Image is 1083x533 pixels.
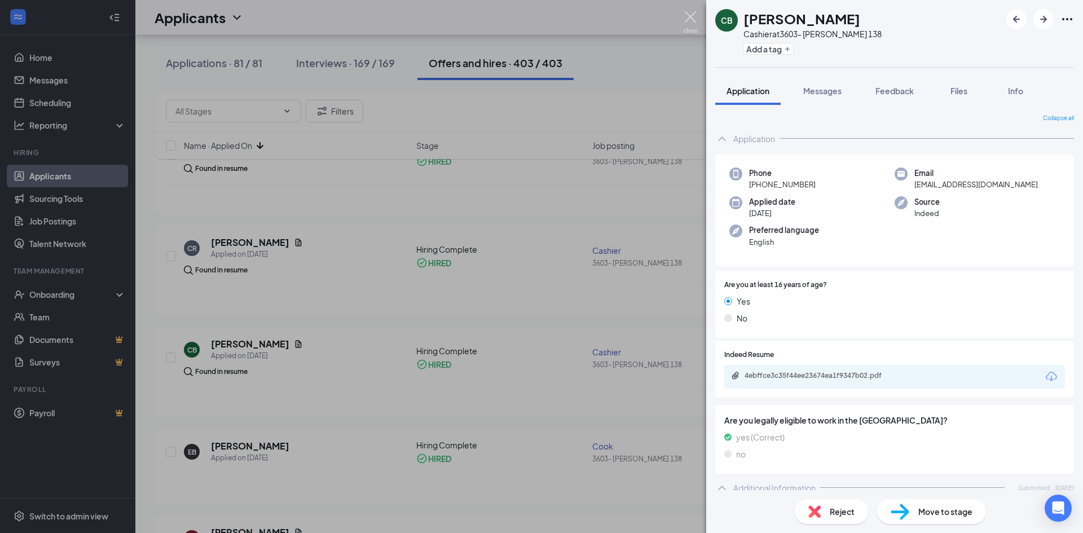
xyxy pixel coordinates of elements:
[803,86,842,96] span: Messages
[830,505,855,518] span: Reject
[749,168,816,179] span: Phone
[749,179,816,190] span: [PHONE_NUMBER]
[950,86,967,96] span: Files
[715,481,729,495] svg: ChevronUp
[1037,12,1050,26] svg: ArrowRight
[784,46,791,52] svg: Plus
[918,505,972,518] span: Move to stage
[1043,114,1074,123] span: Collapse all
[1008,86,1023,96] span: Info
[731,371,914,382] a: Paperclip4ebffce3c35f44ee23674ea1f9347b02.pdf
[745,371,902,380] div: 4ebffce3c35f44ee23674ea1f9347b02.pdf
[1055,483,1074,492] span: [DATE]
[875,86,914,96] span: Feedback
[724,414,1065,426] span: Are you legally eligible to work in the [GEOGRAPHIC_DATA]?
[914,168,1038,179] span: Email
[914,208,940,219] span: Indeed
[737,312,747,324] span: No
[727,86,769,96] span: Application
[731,371,740,380] svg: Paperclip
[749,236,819,248] span: English
[737,295,750,307] span: Yes
[1045,370,1058,384] svg: Download
[749,224,819,236] span: Preferred language
[1010,12,1023,26] svg: ArrowLeftNew
[733,133,775,144] div: Application
[749,208,795,219] span: [DATE]
[1033,9,1054,29] button: ArrowRight
[743,9,860,28] h1: [PERSON_NAME]
[736,431,785,443] span: yes (Correct)
[721,15,733,26] div: CB
[715,132,729,146] svg: ChevronUp
[743,43,794,55] button: PlusAdd a tag
[1045,495,1072,522] div: Open Intercom Messenger
[1060,12,1074,26] svg: Ellipses
[914,196,940,208] span: Source
[724,280,827,290] span: Are you at least 16 years of age?
[736,448,746,460] span: no
[1018,483,1051,492] span: Submitted:
[749,196,795,208] span: Applied date
[733,482,816,494] div: Additional Information
[724,350,774,360] span: Indeed Resume
[1006,9,1027,29] button: ArrowLeftNew
[743,28,882,39] div: Cashier at 3603- [PERSON_NAME] 138
[914,179,1038,190] span: [EMAIL_ADDRESS][DOMAIN_NAME]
